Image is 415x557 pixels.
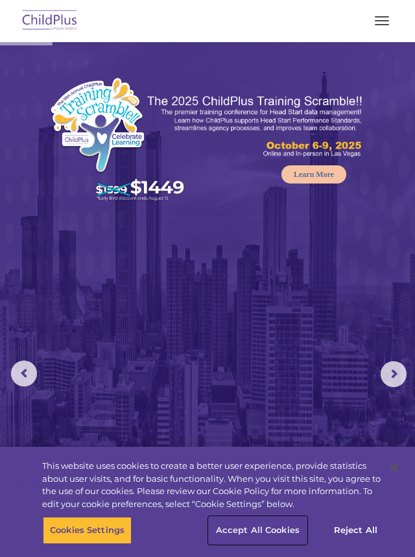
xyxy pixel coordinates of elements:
[19,6,80,36] img: ChildPlus by Procare Solutions
[174,139,229,148] span: Phone number
[174,86,213,95] span: Last name
[43,517,132,544] button: Cookies Settings
[315,517,396,544] button: Reject All
[281,165,346,184] a: Learn More
[42,460,384,510] div: This website uses cookies to create a better user experience, provide statistics about user visit...
[380,453,409,482] button: Close
[209,517,307,544] button: Accept All Cookies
